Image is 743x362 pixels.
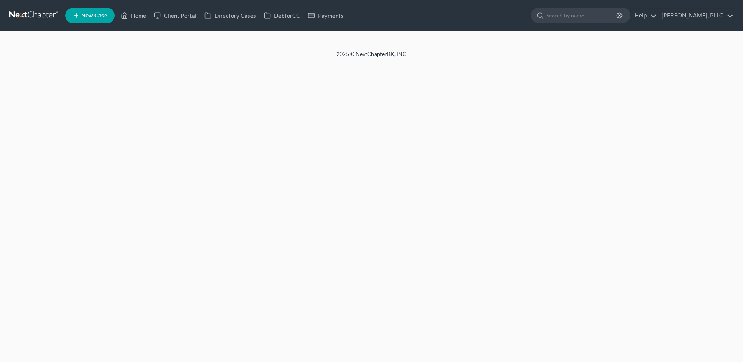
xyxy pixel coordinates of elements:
a: Help [631,9,657,23]
a: [PERSON_NAME], PLLC [658,9,733,23]
a: Payments [304,9,347,23]
a: Directory Cases [201,9,260,23]
a: Home [117,9,150,23]
a: Client Portal [150,9,201,23]
a: DebtorCC [260,9,304,23]
input: Search by name... [546,8,617,23]
span: New Case [81,13,107,19]
div: 2025 © NextChapterBK, INC [150,50,593,64]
